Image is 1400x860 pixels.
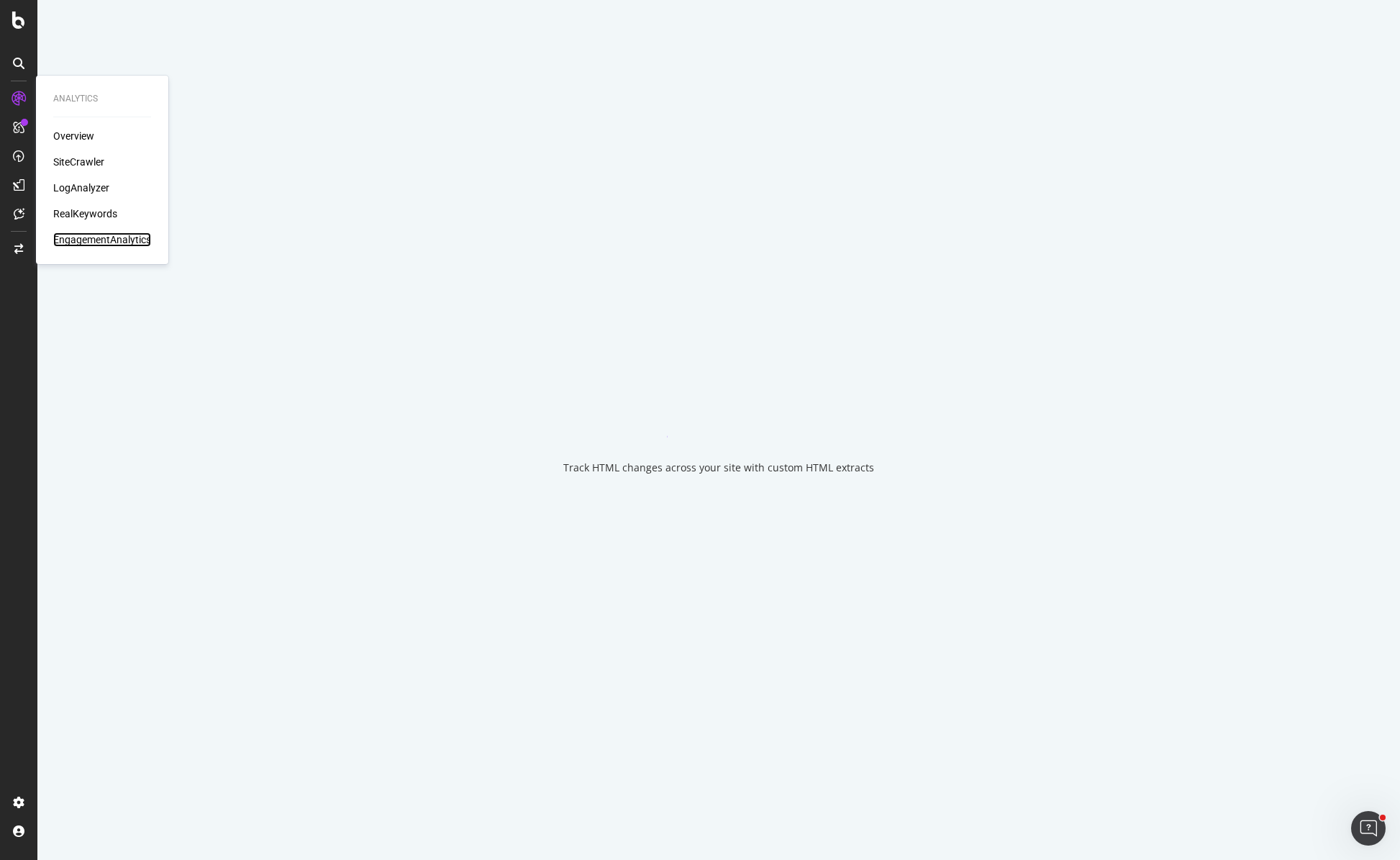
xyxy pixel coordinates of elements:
iframe: Intercom live chat [1351,811,1386,846]
a: RealKeywords [53,207,117,221]
div: Close [460,6,486,32]
a: EngagementAnalytics [53,232,151,247]
div: Did this answer your question? [17,697,478,712]
span: 😃 [274,711,295,740]
span: neutral face reaction [229,711,266,740]
a: Open in help center [190,758,305,769]
a: SiteCrawler [53,155,104,169]
button: go back [9,6,37,33]
span: 😐 [237,711,258,740]
div: Analytics [53,93,151,105]
span: disappointed reaction [191,711,229,740]
a: LogAnalyzer [53,181,109,195]
span: smiley reaction [266,711,304,740]
div: Track HTML changes across your site with custom HTML extracts [563,461,874,475]
button: Collapse window [432,6,460,33]
a: Overview [53,129,94,143]
div: animation [667,386,771,438]
span: 😞 [199,711,220,740]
